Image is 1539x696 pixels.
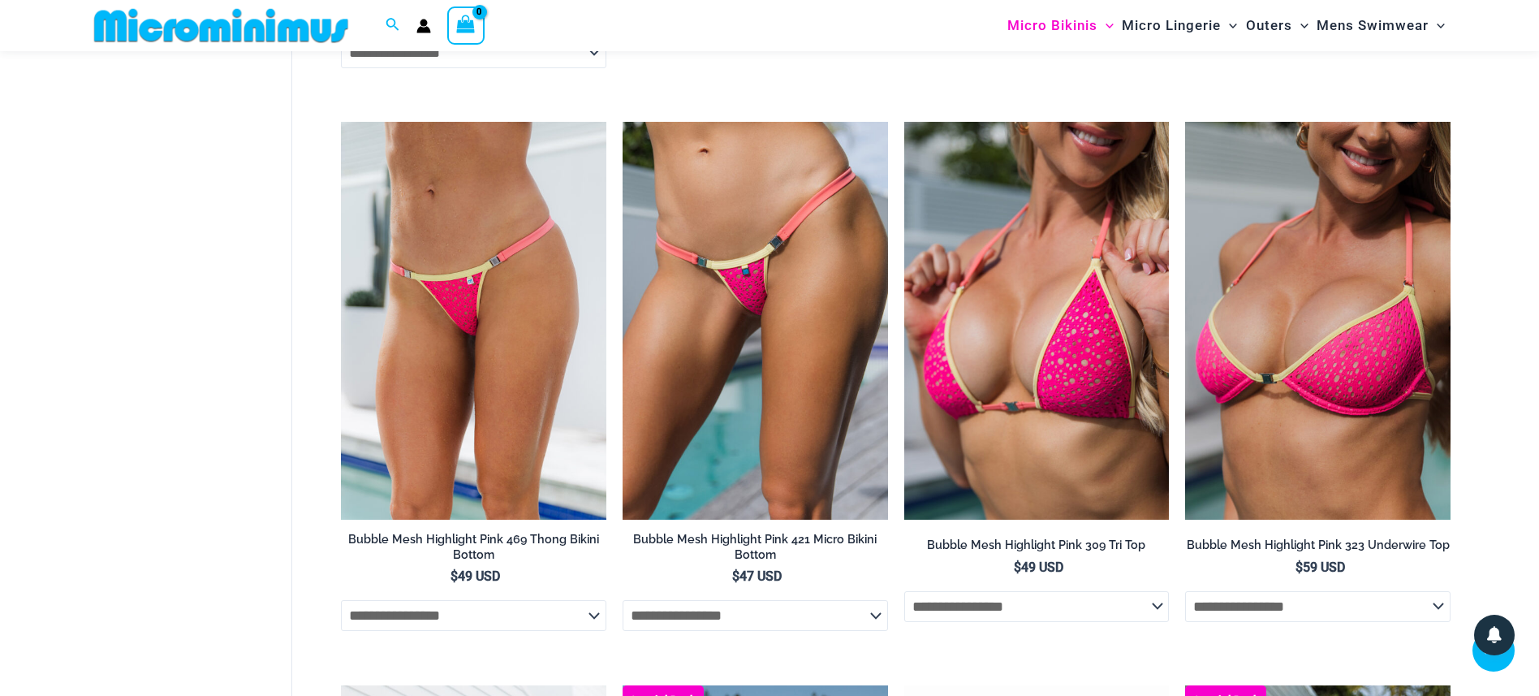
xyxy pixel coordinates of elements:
[1122,5,1221,46] span: Micro Lingerie
[450,568,500,584] bdi: 49 USD
[1317,5,1429,46] span: Mens Swimwear
[623,532,888,562] h2: Bubble Mesh Highlight Pink 421 Micro Bikini Bottom
[341,532,606,562] h2: Bubble Mesh Highlight Pink 469 Thong Bikini Bottom
[1185,538,1451,559] a: Bubble Mesh Highlight Pink 323 Underwire Top
[623,532,888,568] a: Bubble Mesh Highlight Pink 421 Micro Bikini Bottom
[1313,5,1449,46] a: Mens SwimwearMenu ToggleMenu Toggle
[1429,5,1445,46] span: Menu Toggle
[341,122,606,520] a: Bubble Mesh Highlight Pink 469 Thong 01Bubble Mesh Highlight Pink 469 Thong 02Bubble Mesh Highlig...
[450,568,458,584] span: $
[1014,560,1021,575] span: $
[1014,560,1063,575] bdi: 49 USD
[1118,5,1241,46] a: Micro LingerieMenu ToggleMenu Toggle
[1185,122,1451,520] img: Bubble Mesh Highlight Pink 323 Top 01
[1292,5,1308,46] span: Menu Toggle
[1097,5,1114,46] span: Menu Toggle
[416,19,431,33] a: Account icon link
[623,122,888,520] img: Bubble Mesh Highlight Pink 421 Micro 01
[1001,2,1451,49] nav: Site Navigation
[904,538,1170,553] h2: Bubble Mesh Highlight Pink 309 Tri Top
[386,15,400,36] a: Search icon link
[1221,5,1237,46] span: Menu Toggle
[1003,5,1118,46] a: Micro BikinisMenu ToggleMenu Toggle
[732,568,739,584] span: $
[341,532,606,568] a: Bubble Mesh Highlight Pink 469 Thong Bikini Bottom
[341,122,606,520] img: Bubble Mesh Highlight Pink 469 Thong 01
[904,122,1170,520] img: Bubble Mesh Highlight Pink 309 Top 01
[904,122,1170,520] a: Bubble Mesh Highlight Pink 309 Top 01Bubble Mesh Highlight Pink 309 Top 469 Thong 03Bubble Mesh H...
[447,6,485,44] a: View Shopping Cart, empty
[1185,538,1451,553] h2: Bubble Mesh Highlight Pink 323 Underwire Top
[1246,5,1292,46] span: Outers
[904,538,1170,559] a: Bubble Mesh Highlight Pink 309 Tri Top
[1185,122,1451,520] a: Bubble Mesh Highlight Pink 323 Top 01Bubble Mesh Highlight Pink 323 Top 421 Micro 03Bubble Mesh H...
[1295,560,1345,575] bdi: 59 USD
[1007,5,1097,46] span: Micro Bikinis
[1242,5,1313,46] a: OutersMenu ToggleMenu Toggle
[1295,560,1303,575] span: $
[623,122,888,520] a: Bubble Mesh Highlight Pink 421 Micro 01Bubble Mesh Highlight Pink 421 Micro 02Bubble Mesh Highlig...
[88,7,355,44] img: MM SHOP LOGO FLAT
[732,568,782,584] bdi: 47 USD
